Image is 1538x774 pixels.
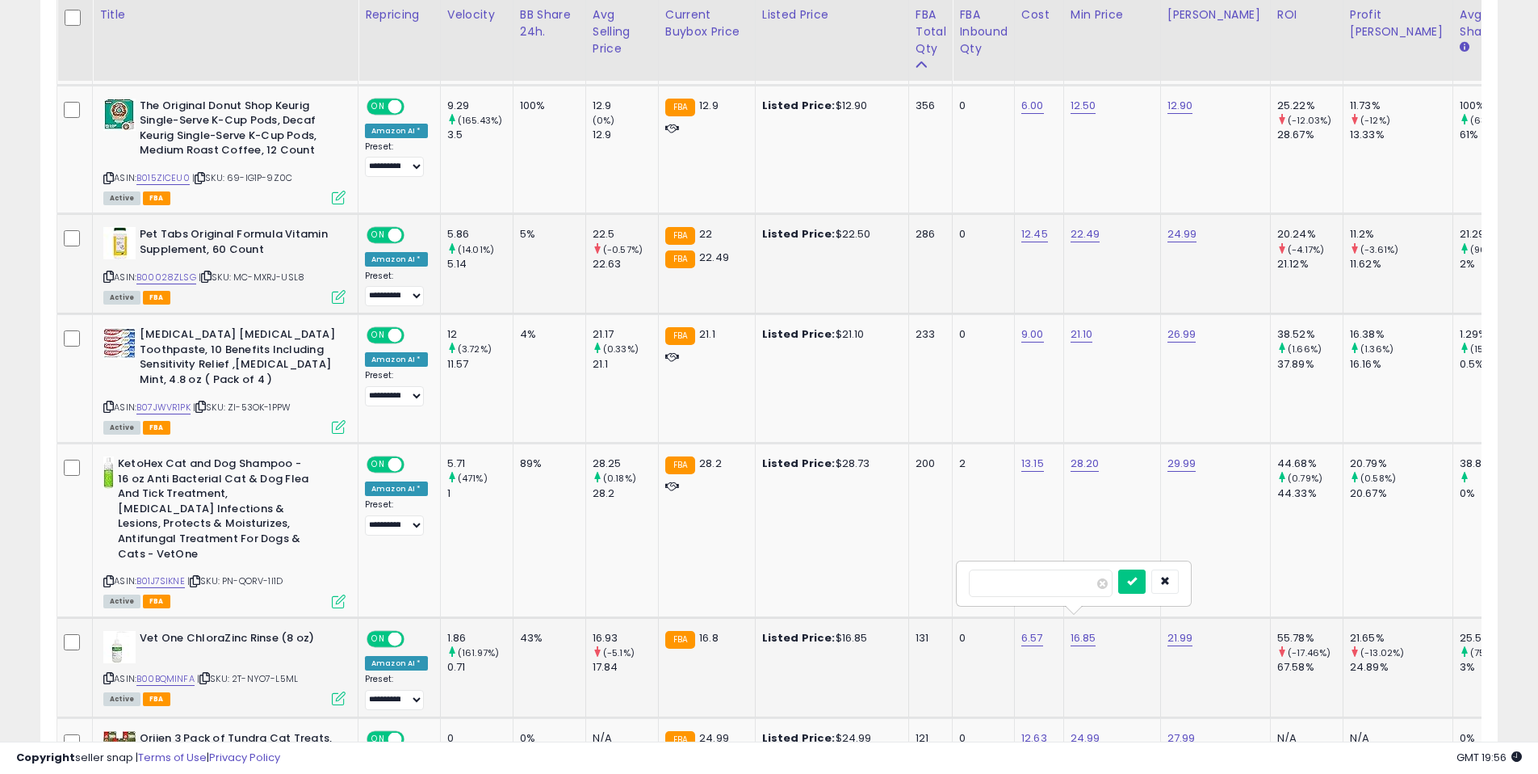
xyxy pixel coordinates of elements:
[916,227,941,242] div: 286
[143,595,170,608] span: FBA
[916,327,941,342] div: 233
[447,128,513,142] div: 3.5
[603,343,639,355] small: (0.33%)
[1021,326,1044,343] a: 9.00
[762,326,836,342] b: Listed Price:
[118,456,314,566] b: KetoHex Cat and Dog Shampoo - 16 oz Anti Bacterial Cat & Dog Flea And Tick Treatment, [MEDICAL_DA...
[1470,646,1515,659] small: (752.33%)
[1167,98,1193,114] a: 12.90
[1360,646,1404,659] small: (-13.02%)
[593,631,658,646] div: 16.93
[520,6,579,40] div: BB Share 24h.
[762,98,836,113] b: Listed Price:
[192,171,292,184] span: | SKU: 69-IG1P-9Z0C
[593,456,658,471] div: 28.25
[762,631,896,646] div: $16.85
[1277,456,1343,471] div: 44.68%
[1277,99,1343,113] div: 25.22%
[365,674,428,710] div: Preset:
[1460,40,1469,55] small: Avg BB Share.
[1360,114,1390,127] small: (-12%)
[197,672,298,685] span: | SKU: 2T-NYO7-L5ML
[1460,631,1525,646] div: 25.57%
[1460,257,1525,271] div: 2%
[665,6,748,40] div: Current Buybox Price
[593,227,658,242] div: 22.5
[103,99,346,204] div: ASIN:
[1360,243,1398,256] small: (-3.61%)
[136,574,185,588] a: B01J7SIKNE
[368,329,388,343] span: ON
[520,456,573,471] div: 89%
[959,456,1002,471] div: 2
[1460,128,1525,142] div: 61%
[699,630,719,646] span: 16.8
[593,660,658,675] div: 17.84
[136,171,190,185] a: B015ZICEU0
[593,327,658,342] div: 21.17
[959,327,1002,342] div: 0
[1071,630,1096,646] a: 16.85
[1167,630,1193,646] a: 21.99
[762,226,836,242] b: Listed Price:
[447,456,513,471] div: 5.71
[458,243,494,256] small: (14.01%)
[365,370,428,406] div: Preset:
[368,458,388,472] span: ON
[762,6,902,23] div: Listed Price
[1460,357,1525,372] div: 0.5%
[1167,226,1197,242] a: 24.99
[1460,456,1525,471] div: 38.86%
[665,327,695,345] small: FBA
[1288,243,1324,256] small: (-4.17%)
[447,486,513,501] div: 1
[187,574,283,587] span: | SKU: PN-QORV-1I1D
[1360,472,1396,485] small: (0.58%)
[1277,6,1336,23] div: ROI
[1071,226,1100,242] a: 22.49
[1350,631,1452,646] div: 21.65%
[140,99,336,162] b: The Original Donut Shop Keurig Single-Serve K-Cup Pods, Decaf Keurig Single-Serve K-Cup Pods, Med...
[136,401,191,414] a: B07JWVR1PK
[447,631,513,646] div: 1.86
[103,227,346,302] div: ASIN:
[103,631,346,705] div: ASIN:
[1071,98,1096,114] a: 12.50
[143,191,170,205] span: FBA
[520,327,573,342] div: 4%
[368,99,388,113] span: ON
[365,499,428,536] div: Preset:
[1350,660,1452,675] div: 24.89%
[603,472,636,485] small: (0.18%)
[402,458,428,472] span: OFF
[103,191,140,205] span: All listings currently available for purchase on Amazon
[665,99,695,116] small: FBA
[103,327,346,432] div: ASIN:
[1350,227,1452,242] div: 11.2%
[762,227,896,242] div: $22.50
[402,329,428,343] span: OFF
[1350,99,1452,113] div: 11.73%
[365,352,428,367] div: Amazon AI *
[103,227,136,259] img: 41WWlSbEQSL._SL40_.jpg
[665,250,695,268] small: FBA
[1350,327,1452,342] div: 16.38%
[593,128,658,142] div: 12.9
[762,456,896,471] div: $28.73
[665,227,695,245] small: FBA
[1350,357,1452,372] div: 16.16%
[1460,486,1525,501] div: 0%
[593,114,615,127] small: (0%)
[1021,98,1044,114] a: 6.00
[593,357,658,372] div: 21.1
[959,631,1002,646] div: 0
[520,631,573,646] div: 43%
[103,595,140,608] span: All listings currently available for purchase on Amazon
[140,327,336,391] b: [MEDICAL_DATA] [MEDICAL_DATA] Toothpaste, 10 Benefits Including Sensitivity Relief ,[MEDICAL_DATA...
[447,357,513,372] div: 11.57
[16,751,280,766] div: seller snap | |
[1350,486,1452,501] div: 20.67%
[593,257,658,271] div: 22.63
[762,630,836,646] b: Listed Price:
[365,141,428,178] div: Preset:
